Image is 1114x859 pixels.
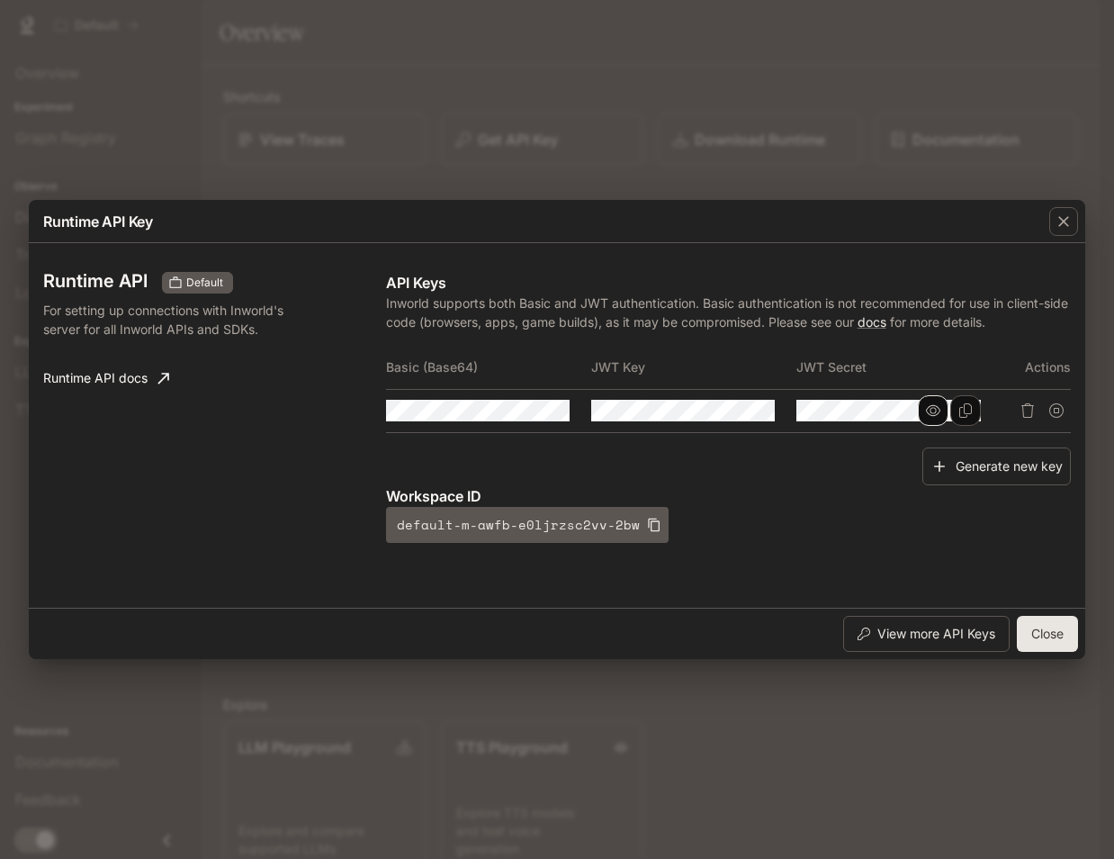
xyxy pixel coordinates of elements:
p: Inworld supports both Basic and JWT authentication. Basic authentication is not recommended for u... [386,294,1071,331]
button: Close [1017,616,1078,652]
button: View more API Keys [843,616,1010,652]
th: JWT Key [591,346,796,389]
p: API Keys [386,272,1071,294]
p: For setting up connections with Inworld's server for all Inworld APIs and SDKs. [43,301,289,339]
button: default-m-awfb-e0ljrzsc2vv-2bw [386,507,669,543]
button: Suspend API key [1042,396,1071,425]
button: Copy Secret [950,395,981,426]
th: Actions [1002,346,1071,389]
button: Generate new key [922,448,1071,486]
h3: Runtime API [43,272,148,290]
p: Runtime API Key [43,211,153,232]
div: These keys will apply to your current workspace only [162,272,233,294]
th: JWT Secret [796,346,1002,389]
span: Default [179,275,230,291]
a: docs [858,314,886,330]
p: Workspace ID [386,485,1071,507]
th: Basic (Base64) [386,346,591,389]
a: Runtime API docs [36,360,176,396]
button: Delete API key [1013,396,1042,425]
